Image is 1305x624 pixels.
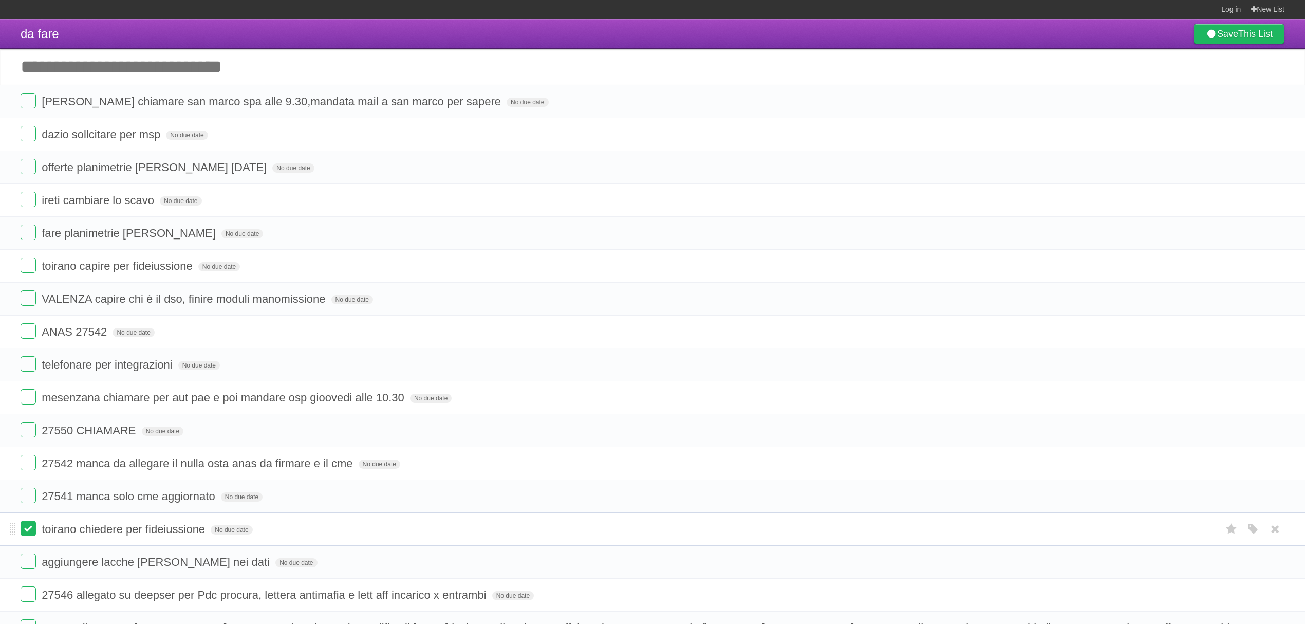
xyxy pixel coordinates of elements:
span: aggiungere lacche [PERSON_NAME] nei dati [42,556,272,568]
span: toirano capire per fideiussione [42,260,195,272]
span: fare planimetrie [PERSON_NAME] [42,227,218,240]
span: 27550 CHIAMARE [42,424,138,437]
span: No due date [221,492,263,502]
label: Done [21,192,36,207]
label: Done [21,225,36,240]
span: offerte planimetrie [PERSON_NAME] [DATE] [42,161,269,174]
label: Done [21,389,36,405]
label: Done [21,258,36,273]
span: No due date [275,558,317,567]
label: Done [21,586,36,602]
label: Done [21,290,36,306]
b: This List [1238,29,1273,39]
span: 27541 manca solo cme aggiornato [42,490,218,503]
span: ANAS 27542 [42,325,109,338]
label: Done [21,422,36,437]
span: telefonare per integrazioni [42,358,175,371]
span: No due date [160,196,201,206]
label: Done [21,455,36,470]
span: toirano chiedere per fideiussione [42,523,208,536]
span: No due date [331,295,373,304]
span: mesenzana chiamare per aut pae e poi mandare osp gioovedi alle 10.30 [42,391,407,404]
span: da fare [21,27,59,41]
span: VALENZA capire chi è il dso, finire moduli manomissione [42,292,328,305]
label: Done [21,488,36,503]
span: No due date [492,591,534,600]
label: Done [21,521,36,536]
span: No due date [142,427,183,436]
span: No due date [178,361,220,370]
label: Done [21,323,36,339]
span: No due date [410,394,452,403]
a: SaveThis List [1194,24,1284,44]
label: Done [21,126,36,141]
span: No due date [113,328,154,337]
label: Done [21,554,36,569]
span: No due date [272,163,314,173]
span: ireti cambiare lo scavo [42,194,157,207]
label: Done [21,159,36,174]
span: No due date [221,229,263,238]
span: [PERSON_NAME] chiamare san marco spa alle 9.30,mandata mail a san marco per sapere [42,95,504,108]
span: 27542 manca da allegare il nulla osta anas da firmare e il cme [42,457,355,470]
span: No due date [359,460,400,469]
label: Done [21,93,36,108]
span: No due date [166,131,208,140]
span: No due date [198,262,240,271]
span: No due date [507,98,548,107]
span: 27546 allegato su deepser per Pdc procura, lettera antimafia e lett aff incarico x entrambi [42,589,489,601]
span: No due date [211,525,252,535]
span: dazio sollcitare per msp [42,128,163,141]
label: Done [21,356,36,372]
label: Star task [1222,521,1241,538]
